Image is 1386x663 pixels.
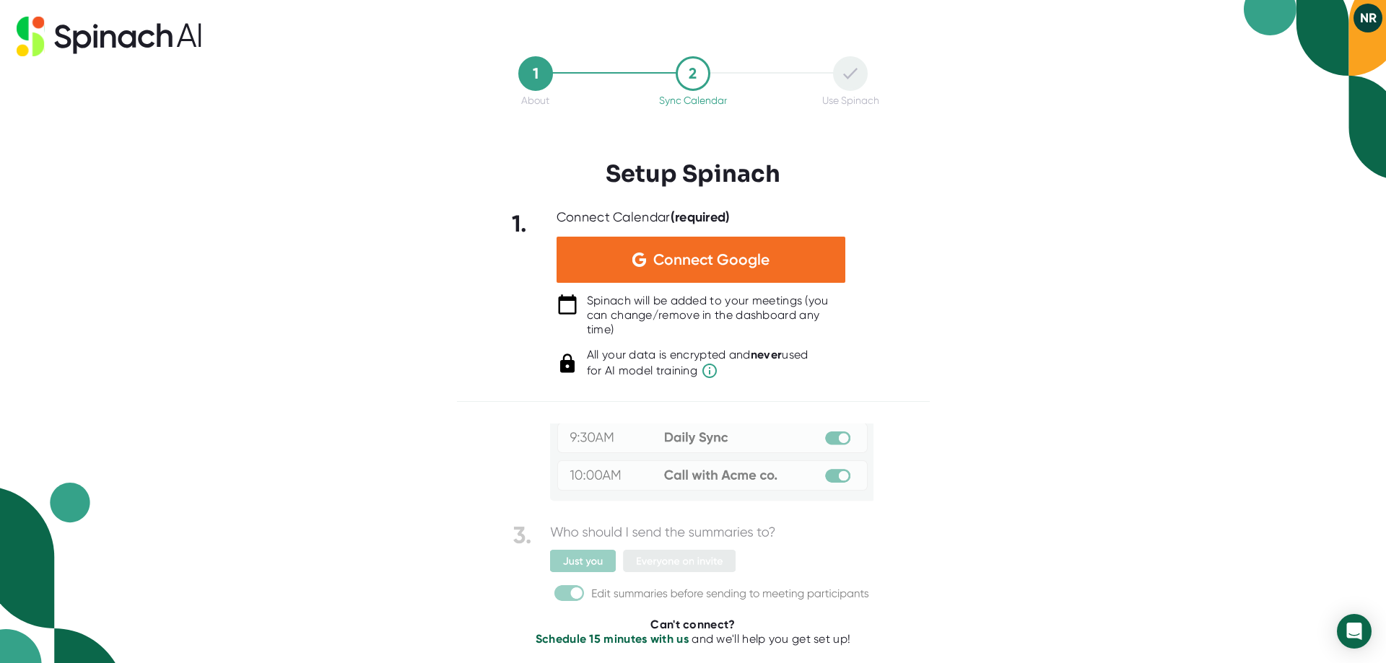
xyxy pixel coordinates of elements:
[457,632,930,646] div: and we'll help you get set up!
[650,618,735,631] b: Can't connect?
[606,160,780,188] h3: Setup Spinach
[632,253,646,267] img: Aehbyd4JwY73AAAAAElFTkSuQmCC
[536,632,689,646] a: Schedule 15 minutes with us
[671,209,731,225] b: (required)
[659,95,727,106] div: Sync Calendar
[518,56,553,91] div: 1
[822,95,879,106] div: Use Spinach
[587,348,808,379] div: All your data is encrypted and used
[653,253,770,267] span: Connect Google
[521,95,549,106] div: About
[676,56,710,91] div: 2
[513,313,873,607] img: Following steps give you control of meetings that spinach can join
[1337,614,1372,649] div: Open Intercom Messenger
[1354,4,1382,32] button: NR
[587,362,808,379] span: for AI model training
[587,294,845,337] div: Spinach will be added to your meetings (you can change/remove in the dashboard any time)
[751,348,783,361] b: never
[557,209,731,226] div: Connect Calendar
[512,210,528,237] b: 1.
